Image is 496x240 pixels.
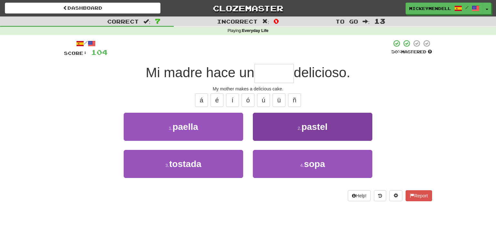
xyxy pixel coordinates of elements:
span: 13 [374,17,385,25]
button: Round history (alt+y) [374,190,386,201]
button: ñ [288,93,301,107]
span: 0 [274,17,279,25]
button: 3.tostada [124,150,243,178]
span: paella [172,122,198,132]
span: Incorrect [217,18,258,25]
div: Mastered [391,49,432,55]
span: / [465,5,469,10]
span: 50 % [391,49,401,54]
small: 1 . [169,126,172,131]
span: 104 [91,48,108,56]
small: 3 . [165,163,169,168]
button: 4.sopa [253,150,372,178]
button: Report [406,190,432,201]
small: 4 . [300,163,304,168]
button: 1.paella [124,113,243,141]
button: Help! [348,190,371,201]
span: Correct [107,18,139,25]
button: á [195,93,208,107]
button: ó [242,93,254,107]
button: í [226,93,239,107]
span: Mi madre hace un [146,65,254,80]
div: / [64,39,108,47]
span: mickeymendell [409,5,451,11]
span: : [143,19,150,24]
span: pastel [301,122,327,132]
span: : [262,19,269,24]
div: My mother makes a delicious cake. [64,86,432,92]
span: To go [336,18,358,25]
a: mickeymendell / [406,3,483,14]
a: Clozemaster [170,3,326,14]
button: ú [257,93,270,107]
span: tostada [169,159,201,169]
small: 2 . [298,126,302,131]
span: delicioso. [294,65,350,80]
strong: Everyday Life [242,28,268,33]
span: : [363,19,370,24]
button: ü [273,93,285,107]
span: Score: [64,50,87,56]
a: Dashboard [5,3,160,14]
span: 7 [155,17,160,25]
button: é [211,93,223,107]
button: 2.pastel [253,113,372,141]
span: sopa [304,159,325,169]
